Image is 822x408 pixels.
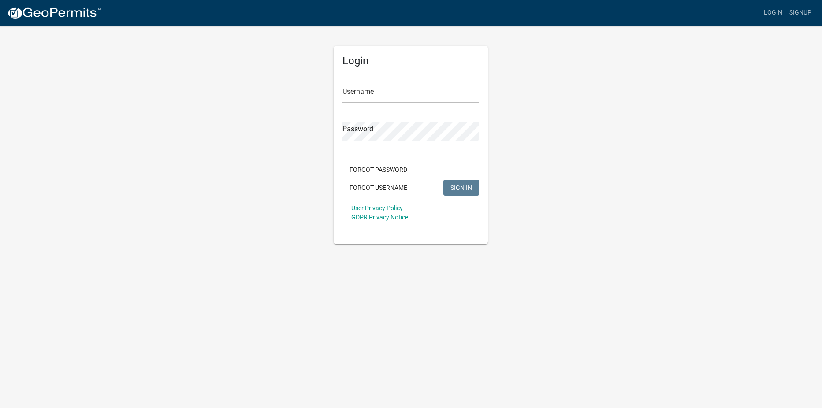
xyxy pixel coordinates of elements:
a: GDPR Privacy Notice [351,214,408,221]
h5: Login [342,55,479,67]
button: SIGN IN [443,180,479,196]
a: Login [760,4,786,21]
button: Forgot Password [342,162,414,178]
button: Forgot Username [342,180,414,196]
span: SIGN IN [450,184,472,191]
a: User Privacy Policy [351,204,403,211]
a: Signup [786,4,815,21]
